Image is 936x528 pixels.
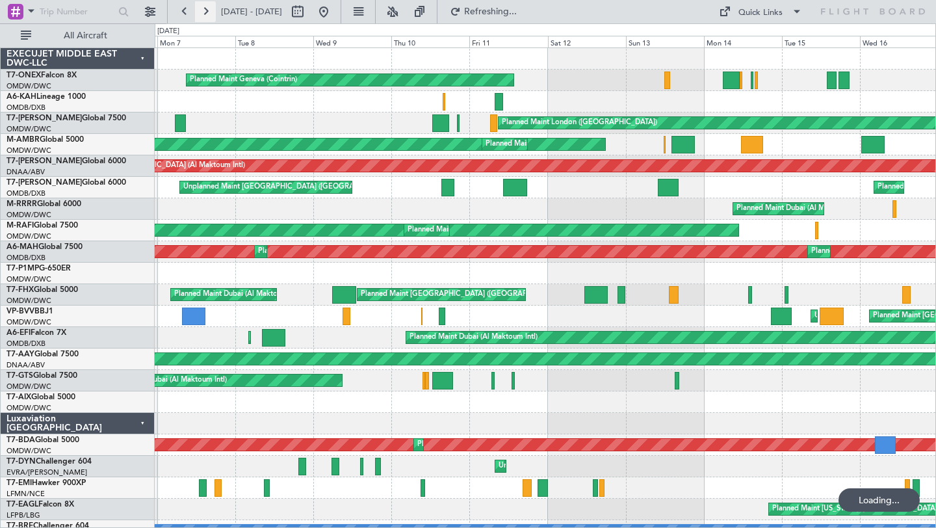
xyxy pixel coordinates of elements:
div: Planned Maint London ([GEOGRAPHIC_DATA]) [502,113,657,133]
span: T7-[PERSON_NAME] [6,179,82,187]
div: Planned Maint Geneva (Cointrin) [190,70,297,90]
input: Trip Number [40,2,114,21]
a: T7-ONEXFalcon 8X [6,72,77,79]
div: Sat 12 [548,36,626,47]
span: T7-EMI [6,479,32,487]
span: A6-KAH [6,93,36,101]
div: Planned Maint Dubai (Al Maktoum Intl) [99,371,227,390]
a: DNAA/ABV [6,167,45,177]
button: Refreshing... [444,1,522,22]
a: OMDW/DWC [6,382,51,391]
div: Loading... [838,488,920,512]
span: Refreshing... [463,7,518,16]
a: T7-AAYGlobal 7500 [6,350,79,358]
a: LFPB/LBG [6,510,40,520]
a: OMDW/DWC [6,446,51,456]
div: Wed 9 [313,36,391,47]
span: M-RRRR [6,200,37,208]
span: M-RAFI [6,222,34,230]
a: T7-FHXGlobal 5000 [6,286,78,294]
a: OMDW/DWC [6,296,51,306]
a: A6-EFIFalcon 7X [6,329,66,337]
span: T7-DYN [6,458,36,466]
span: VP-BVV [6,308,34,315]
div: Tue 8 [235,36,313,47]
div: Sun 13 [626,36,704,47]
span: All Aircraft [34,31,137,40]
a: T7-P1MPG-650ER [6,265,71,272]
a: A6-KAHLineage 1000 [6,93,86,101]
div: Planned Maint [GEOGRAPHIC_DATA] ([GEOGRAPHIC_DATA]) [361,285,565,304]
span: T7-FHX [6,286,34,294]
div: Unplanned Maint [GEOGRAPHIC_DATA] ([GEOGRAPHIC_DATA] Intl) [183,178,409,197]
a: EVRA/[PERSON_NAME] [6,468,87,477]
div: Planned Maint Dubai (Al Maktoum Intl) [174,285,302,304]
a: M-AMBRGlobal 5000 [6,136,84,144]
div: Unplanned Maint [GEOGRAPHIC_DATA] (Riga Intl) [499,456,665,476]
a: OMDB/DXB [6,339,45,349]
button: All Aircraft [14,25,141,46]
a: T7-[PERSON_NAME]Global 6000 [6,157,126,165]
span: [DATE] - [DATE] [221,6,282,18]
a: T7-GTSGlobal 7500 [6,372,77,380]
div: Planned Maint Dubai (Al Maktoum Intl) [408,220,536,240]
a: OMDW/DWC [6,81,51,91]
a: OMDW/DWC [6,231,51,241]
a: A6-MAHGlobal 7500 [6,243,83,251]
span: T7-P1MP [6,265,39,272]
a: M-RRRRGlobal 6000 [6,200,81,208]
a: OMDB/DXB [6,103,45,112]
span: T7-[PERSON_NAME] [6,114,82,122]
a: OMDW/DWC [6,210,51,220]
span: T7-AAY [6,350,34,358]
span: T7-ONEX [6,72,41,79]
span: T7-BDA [6,436,35,444]
a: T7-[PERSON_NAME]Global 6000 [6,179,126,187]
a: T7-EMIHawker 900XP [6,479,86,487]
div: Mon 14 [704,36,782,47]
a: OMDW/DWC [6,274,51,284]
span: A6-MAH [6,243,38,251]
a: T7-AIXGlobal 5000 [6,393,75,401]
div: Planned Maint Dubai (Al Maktoum Intl) [417,435,545,455]
div: Planned Maint [GEOGRAPHIC_DATA] ([GEOGRAPHIC_DATA] Intl) [258,242,475,261]
div: Mon 7 [157,36,235,47]
div: Thu 10 [391,36,469,47]
a: OMDW/DWC [6,146,51,155]
a: OMDW/DWC [6,403,51,413]
div: [DATE] [157,26,179,37]
a: DNAA/ABV [6,360,45,370]
div: Planned Maint Dubai (Al Maktoum Intl) [486,135,614,154]
a: T7-DYNChallenger 604 [6,458,92,466]
a: OMDW/DWC [6,317,51,327]
span: T7-EAGL [6,501,38,508]
span: A6-EFI [6,329,31,337]
a: T7-[PERSON_NAME]Global 7500 [6,114,126,122]
div: Tue 15 [782,36,860,47]
span: T7-GTS [6,372,33,380]
div: Quick Links [738,7,783,20]
span: T7-[PERSON_NAME] [6,157,82,165]
a: T7-BDAGlobal 5000 [6,436,79,444]
a: M-RAFIGlobal 7500 [6,222,78,230]
div: Planned Maint Dubai (Al Maktoum Intl) [409,328,538,347]
div: Fri 11 [469,36,547,47]
div: Planned Maint Dubai (Al Maktoum Intl) [736,199,864,218]
a: OMDW/DWC [6,124,51,134]
a: T7-EAGLFalcon 8X [6,501,74,508]
a: OMDB/DXB [6,253,45,263]
span: M-AMBR [6,136,40,144]
a: VP-BVVBBJ1 [6,308,53,315]
a: OMDB/DXB [6,189,45,198]
a: LFMN/NCE [6,489,45,499]
button: Quick Links [712,1,809,22]
span: T7-AIX [6,393,31,401]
